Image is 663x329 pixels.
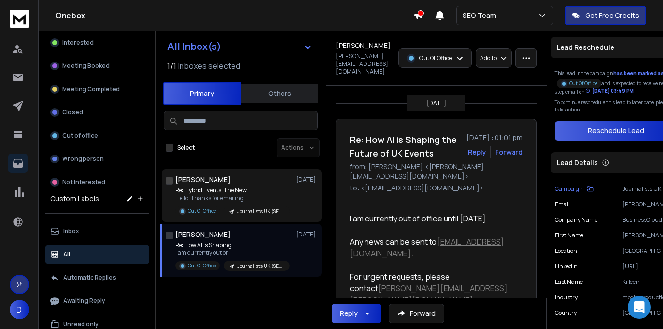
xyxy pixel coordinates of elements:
p: Country [555,309,577,317]
p: I am currently out of [175,249,290,257]
p: Company Name [555,216,597,224]
div: [DATE] 03:49 PM [585,87,634,94]
p: industry [555,294,578,301]
p: Add to [480,54,497,62]
img: logo [10,10,29,28]
p: Meeting Booked [62,62,110,70]
p: Last Name [555,278,583,286]
p: Awaiting Reply [63,297,105,305]
button: Wrong person [45,149,149,169]
button: All [45,245,149,264]
p: Get Free Credits [585,11,639,20]
p: [DATE] : 01:01 pm [466,133,523,142]
button: Awaiting Reply [45,291,149,311]
button: Get Free Credits [565,6,646,25]
p: Re: How AI is Shaping [175,241,290,249]
button: Meeting Completed [45,79,149,99]
div: Reply [340,309,358,318]
p: [DATE] [427,99,446,107]
p: Out Of Office [569,80,597,87]
p: from: [PERSON_NAME] <[PERSON_NAME][EMAIL_ADDRESS][DOMAIN_NAME]> [350,162,523,181]
p: to: <[EMAIL_ADDRESS][DOMAIN_NAME]> [350,183,523,193]
p: Campaign [555,185,583,193]
p: Unread only [63,320,99,328]
p: [PERSON_NAME][EMAIL_ADDRESS][DOMAIN_NAME] [336,52,393,76]
p: Re: Hybrid Events: The New [175,187,290,194]
button: Inbox [45,221,149,241]
button: Primary [163,82,241,105]
label: Select [177,144,195,152]
p: Journalists UK (SEO ,P1) [237,263,284,270]
p: Lead Reschedule [557,43,614,52]
button: Not Interested [45,172,149,192]
button: D [10,300,29,319]
p: Hello, Thanks for emailing. I [175,194,290,202]
div: Any news can be sent to . [350,236,515,259]
button: Closed [45,103,149,122]
p: Email [555,201,570,208]
p: Closed [62,109,83,116]
button: Out of office [45,126,149,145]
button: Forward [389,304,444,323]
button: Campaign [555,185,594,193]
p: Out Of Office [188,207,216,215]
button: Others [241,83,318,104]
div: Open Intercom Messenger [628,296,651,319]
p: SEO Team [463,11,500,20]
h1: [PERSON_NAME] [336,41,391,50]
p: Inbox [63,227,79,235]
button: Interested [45,33,149,52]
button: Automatic Replies [45,268,149,287]
p: Out Of Office [188,262,216,269]
p: Not Interested [62,178,105,186]
span: 1 / 1 [167,60,176,72]
p: Journalists UK (SEO ,P3) [237,208,284,215]
p: Lead Details [557,158,598,168]
h1: Re: How AI is Shaping the Future of UK Events [350,133,461,160]
p: First Name [555,232,583,239]
p: linkedin [555,263,578,270]
button: Reply [468,147,486,157]
h3: Inboxes selected [178,60,240,72]
p: Interested [62,39,94,47]
p: Meeting Completed [62,85,120,93]
div: For urgent requests, please contact [350,271,515,306]
p: Out Of Office [419,54,452,62]
p: [DATE] [296,176,318,184]
h1: All Inbox(s) [167,42,221,51]
p: location [555,247,577,255]
button: Reply [332,304,381,323]
p: Automatic Replies [63,274,116,282]
h1: Onebox [55,10,414,21]
h1: [PERSON_NAME] [175,230,231,239]
p: [DATE] [296,231,318,238]
a: [PERSON_NAME][EMAIL_ADDRESS][PERSON_NAME][DOMAIN_NAME] [350,283,508,305]
p: All [63,251,70,258]
div: Forward [495,147,523,157]
h3: Custom Labels [50,194,99,204]
button: Meeting Booked [45,56,149,76]
div: I am currently out of office until [DATE]. [350,213,515,306]
button: All Inbox(s) [160,37,320,56]
p: Wrong person [62,155,104,163]
p: Out of office [62,132,98,140]
h1: [PERSON_NAME] [175,175,231,185]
